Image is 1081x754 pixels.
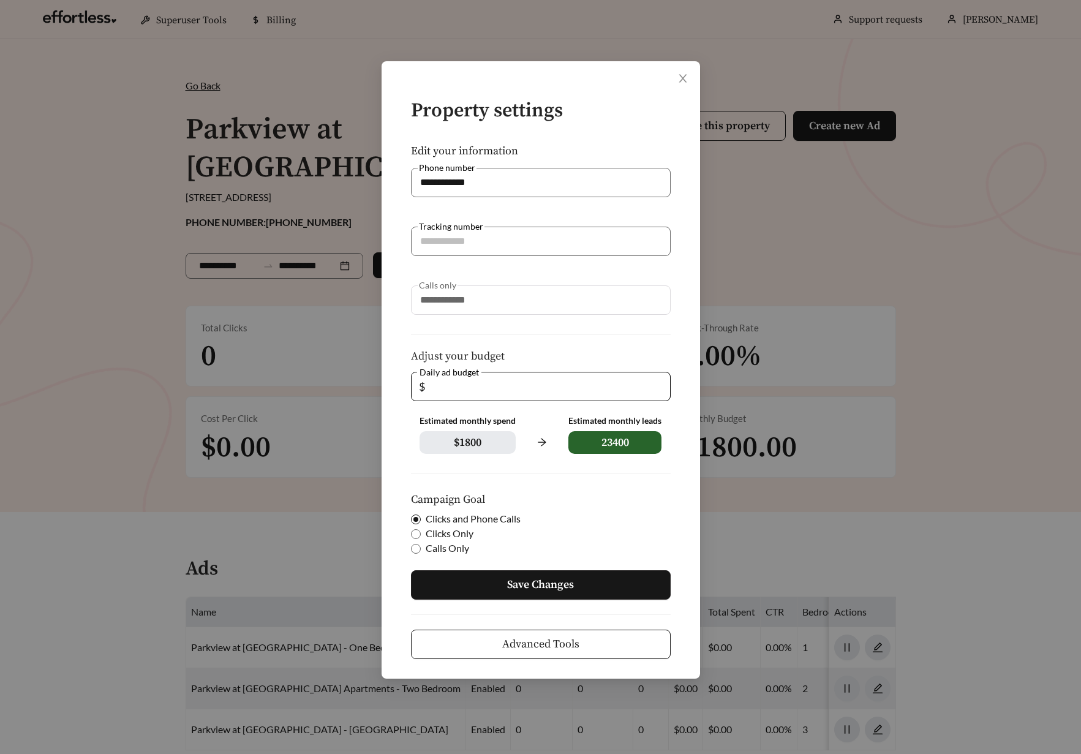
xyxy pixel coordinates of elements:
[411,494,671,506] h5: Campaign Goal
[421,511,525,526] span: Clicks and Phone Calls
[677,73,688,84] span: close
[421,526,478,541] span: Clicks Only
[411,100,671,122] h4: Property settings
[411,630,671,659] button: Advanced Tools
[420,431,516,454] span: $ 1800
[502,636,579,652] span: Advanced Tools
[411,638,671,649] a: Advanced Tools
[507,576,574,593] span: Save Changes
[568,416,661,426] div: Estimated monthly leads
[568,431,661,454] span: 23400
[530,431,554,454] span: arrow-right
[411,350,671,363] h5: Adjust your budget
[421,541,474,556] span: Calls Only
[666,61,700,96] button: Close
[419,372,425,401] span: $
[411,570,671,600] button: Save Changes
[411,145,671,157] h5: Edit your information
[420,416,516,426] div: Estimated monthly spend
